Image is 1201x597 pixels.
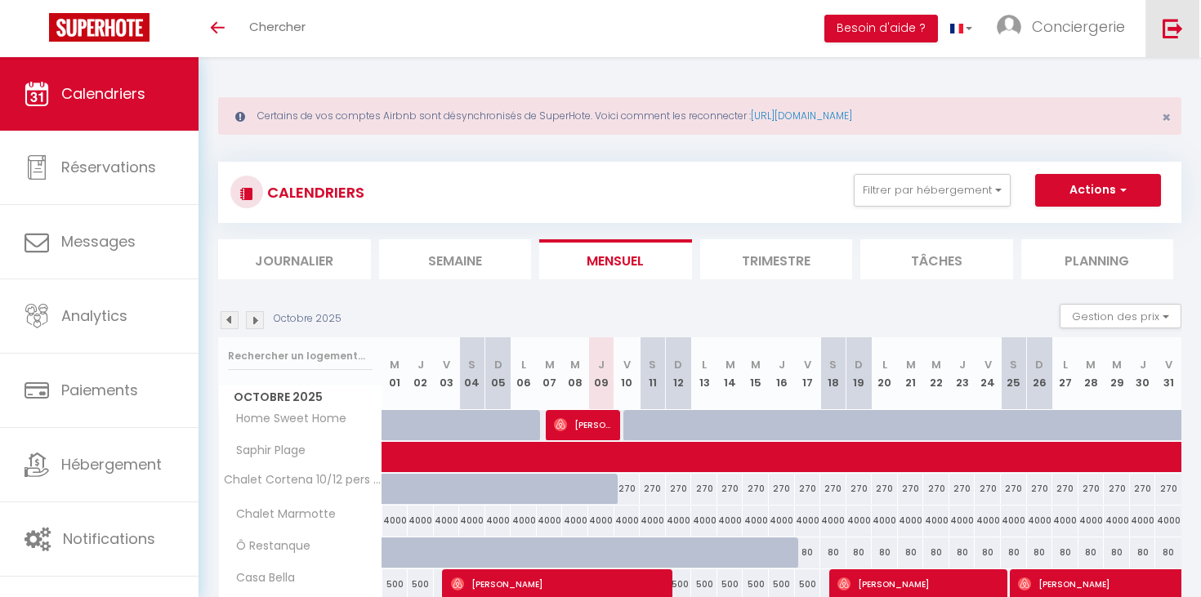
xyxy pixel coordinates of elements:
abbr: D [494,357,502,372]
th: 25 [1001,337,1027,410]
th: 11 [640,337,666,410]
th: 03 [434,337,460,410]
span: Chercher [249,18,306,35]
button: Gestion des prix [1060,304,1181,328]
abbr: D [855,357,863,372]
abbr: V [623,357,631,372]
abbr: M [1086,357,1096,372]
div: 4000 [1104,506,1130,536]
span: Notifications [63,528,155,549]
th: 07 [537,337,563,410]
abbr: J [598,357,605,372]
th: 02 [408,337,434,410]
abbr: M [726,357,735,372]
th: 08 [562,337,588,410]
li: Mensuel [539,239,692,279]
span: Home Sweet Home [221,410,350,428]
th: 16 [769,337,795,410]
abbr: V [1165,357,1172,372]
abbr: D [674,357,682,372]
abbr: S [829,357,837,372]
div: 4000 [949,506,976,536]
div: 4000 [588,506,614,536]
div: 4000 [923,506,949,536]
span: Conciergerie [1032,16,1125,37]
div: 4000 [537,506,563,536]
abbr: J [779,357,785,372]
div: 270 [717,474,743,504]
abbr: J [417,357,424,372]
th: 17 [795,337,821,410]
abbr: V [804,357,811,372]
div: 4000 [1027,506,1053,536]
span: Octobre 2025 [219,385,382,409]
div: 4000 [769,506,795,536]
div: 80 [872,537,898,568]
th: 23 [949,337,976,410]
div: 270 [795,474,821,504]
span: Chalet Marmotte [221,506,340,523]
div: 80 [1001,537,1027,568]
div: 80 [795,537,821,568]
th: 30 [1130,337,1156,410]
div: 270 [691,474,717,504]
th: 13 [691,337,717,410]
div: 80 [820,537,846,568]
span: Ô Restanque [221,537,315,555]
h3: CALENDRIERS [263,174,364,211]
div: 270 [1027,474,1053,504]
p: Octobre 2025 [274,311,342,327]
th: 10 [614,337,641,410]
div: 80 [975,537,1001,568]
a: [URL][DOMAIN_NAME] [751,109,852,123]
div: 4000 [898,506,924,536]
abbr: V [984,357,992,372]
div: 4000 [666,506,692,536]
div: 270 [769,474,795,504]
th: 22 [923,337,949,410]
th: 14 [717,337,743,410]
div: 80 [1078,537,1105,568]
span: × [1162,107,1171,127]
div: 270 [1130,474,1156,504]
abbr: M [906,357,916,372]
div: 270 [1104,474,1130,504]
div: 80 [1155,537,1181,568]
span: Messages [61,231,136,252]
th: 09 [588,337,614,410]
div: 4000 [691,506,717,536]
div: Certains de vos comptes Airbnb sont désynchronisés de SuperHote. Voici comment les reconnecter : [218,97,1181,135]
span: Hébergement [61,454,162,474]
div: 4000 [562,506,588,536]
li: Tâches [860,239,1013,279]
div: 4000 [382,506,409,536]
div: 80 [1130,537,1156,568]
abbr: S [1010,357,1017,372]
div: 4000 [1052,506,1078,536]
abbr: J [959,357,966,372]
div: 4000 [795,506,821,536]
div: 80 [846,537,873,568]
div: 80 [949,537,976,568]
li: Planning [1021,239,1174,279]
input: Rechercher un logement... [228,341,373,371]
div: 270 [1078,474,1105,504]
span: Analytics [61,305,127,326]
th: 18 [820,337,846,410]
th: 01 [382,337,409,410]
abbr: M [931,357,941,372]
button: Close [1162,110,1171,125]
div: 4000 [511,506,537,536]
div: 80 [923,537,949,568]
li: Trimestre [700,239,853,279]
div: 4000 [1078,506,1105,536]
abbr: M [545,357,555,372]
abbr: L [1063,357,1068,372]
div: 80 [1027,537,1053,568]
th: 27 [1052,337,1078,410]
button: Actions [1035,174,1161,207]
th: 28 [1078,337,1105,410]
div: 80 [898,537,924,568]
th: 20 [872,337,898,410]
th: 24 [975,337,1001,410]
